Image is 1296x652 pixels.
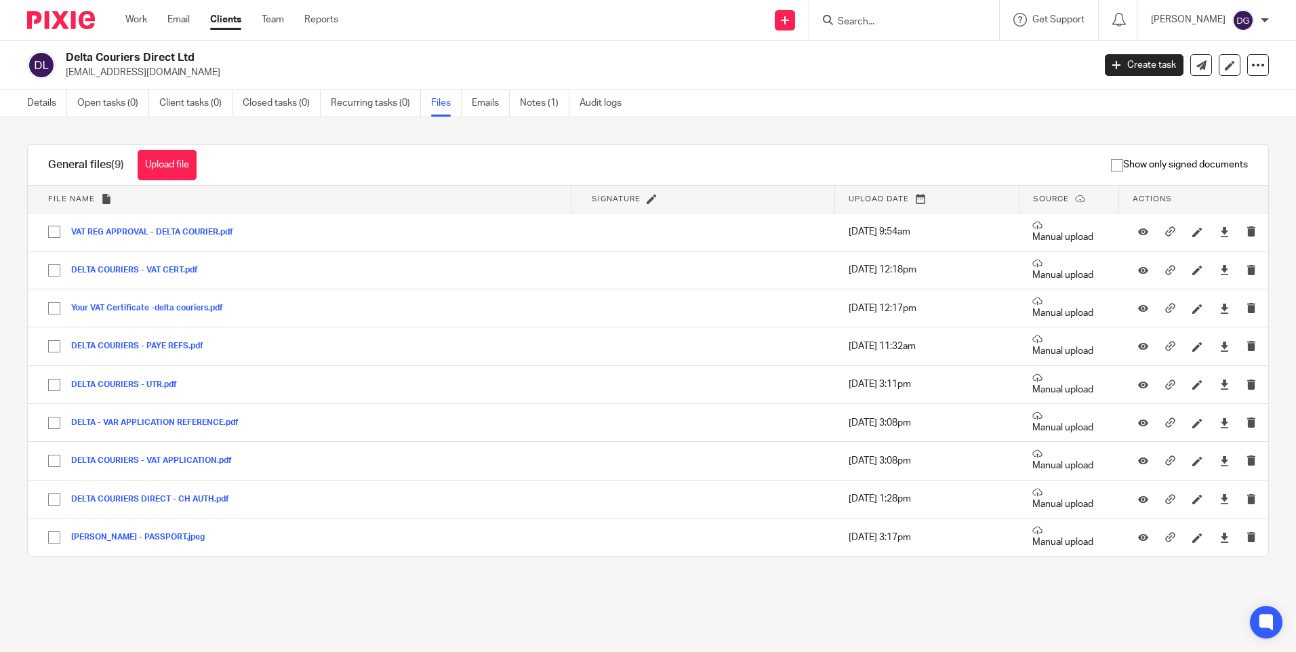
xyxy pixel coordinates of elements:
p: [DATE] 12:18pm [849,263,1006,277]
span: Actions [1133,195,1172,203]
p: Manual upload [1032,296,1106,320]
input: Select [41,372,67,398]
a: Work [125,13,147,26]
a: Download [1219,531,1230,544]
span: Get Support [1032,15,1085,24]
button: [PERSON_NAME] - PASSPORT.jpeg [71,533,215,542]
a: Email [167,13,190,26]
input: Select [41,448,67,474]
img: Pixie [27,11,95,29]
p: [DATE] 3:08pm [849,416,1006,430]
p: Manual upload [1032,487,1106,511]
a: Download [1219,492,1230,506]
span: Source [1033,195,1069,203]
span: Upload date [849,195,909,203]
p: [DATE] 3:17pm [849,531,1006,544]
a: Download [1219,225,1230,239]
span: Signature [592,195,641,203]
span: Show only signed documents [1111,158,1248,171]
span: File name [48,195,95,203]
button: DELTA COURIERS - PAYE REFS.pdf [71,342,214,351]
a: Client tasks (0) [159,90,232,117]
p: [DATE] 3:11pm [849,378,1006,391]
a: Team [262,13,284,26]
button: Upload file [138,150,197,180]
a: Files [431,90,462,117]
a: Download [1219,302,1230,315]
a: Download [1219,416,1230,430]
p: [DATE] 11:32am [849,340,1006,353]
p: Manual upload [1032,334,1106,358]
input: Select [41,219,67,245]
img: svg%3E [27,51,56,79]
button: DELTA COURIERS - VAT CERT.pdf [71,266,208,275]
button: Your VAT Certificate -delta couriers.pdf [71,304,233,313]
span: (9) [111,159,124,170]
p: [DATE] 12:17pm [849,302,1006,315]
a: Notes (1) [520,90,569,117]
a: Clients [210,13,241,26]
input: Select [41,525,67,550]
a: Open tasks (0) [77,90,149,117]
p: Manual upload [1032,373,1106,396]
p: Manual upload [1032,525,1106,549]
input: Select [41,410,67,436]
p: Manual upload [1032,449,1106,472]
p: Manual upload [1032,411,1106,434]
a: Download [1219,454,1230,468]
p: [EMAIL_ADDRESS][DOMAIN_NAME] [66,66,1085,79]
a: Download [1219,263,1230,277]
input: Select [41,333,67,359]
a: Download [1219,340,1230,353]
a: Download [1219,378,1230,391]
input: Select [41,258,67,283]
a: Recurring tasks (0) [331,90,421,117]
p: [DATE] 1:28pm [849,492,1006,506]
button: DELTA COURIERS - VAT APPLICATION.pdf [71,456,242,466]
button: DELTA COURIERS DIRECT - CH AUTH.pdf [71,495,239,504]
p: [PERSON_NAME] [1151,13,1226,26]
h2: Delta Couriers Direct Ltd [66,51,880,65]
input: Select [41,487,67,512]
p: [DATE] 9:54am [849,225,1006,239]
p: Manual upload [1032,220,1106,244]
p: Manual upload [1032,258,1106,282]
input: Search [836,16,958,28]
a: Details [27,90,67,117]
input: Select [41,296,67,321]
h1: General files [48,158,124,172]
button: DELTA COURIERS - UTR.pdf [71,380,187,390]
a: Audit logs [580,90,632,117]
img: svg%3E [1232,9,1254,31]
a: Emails [472,90,510,117]
p: [DATE] 3:08pm [849,454,1006,468]
button: VAT REG APPROVAL - DELTA COURIER.pdf [71,228,243,237]
a: Closed tasks (0) [243,90,321,117]
a: Create task [1105,54,1183,76]
a: Reports [304,13,338,26]
button: DELTA - VAR APPLICATION REFERENCE.pdf [71,418,249,428]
